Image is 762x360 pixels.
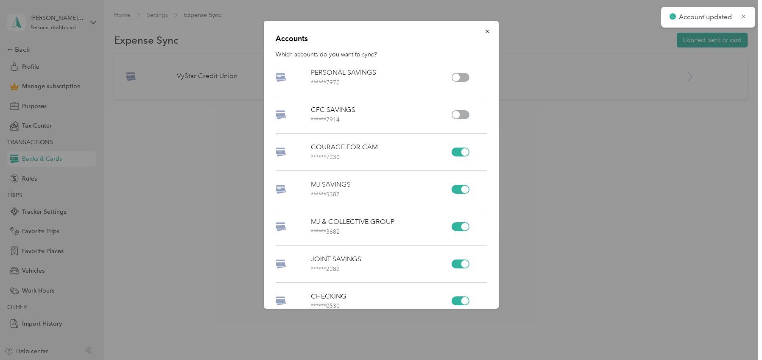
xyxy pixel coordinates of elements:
p: PERSONAL SAVINGS [310,68,452,87]
p: Which accounts do you want to sync? [275,50,487,59]
p: CHECKING [310,292,452,311]
p: COURAGE FOR CAM [310,142,452,162]
p: Account updated [679,12,734,22]
h2: Accounts [275,33,487,44]
p: CFC SAVINGS [310,105,452,124]
iframe: Everlance-gr Chat Button Frame [715,313,762,360]
p: MJ SAVINGS [310,180,452,199]
p: MJ & COLLECTIVE GROUP [310,217,452,236]
p: JOINT SAVINGS [310,254,452,273]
